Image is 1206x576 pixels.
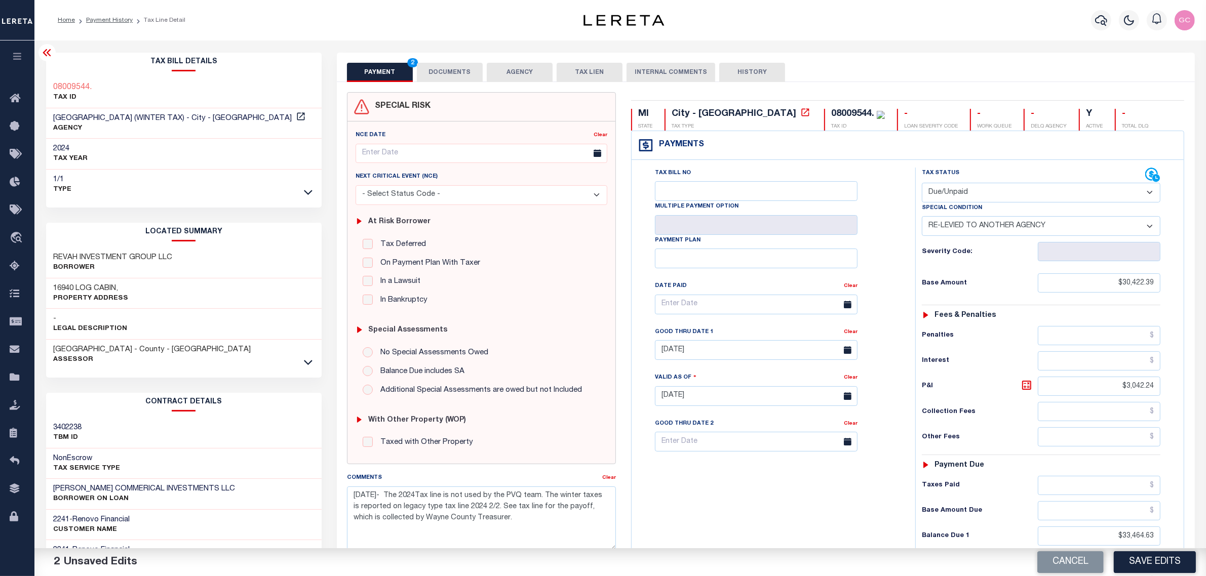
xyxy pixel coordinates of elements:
[977,109,1012,120] div: -
[10,232,26,245] i: travel_explore
[922,379,1038,393] h6: P&I
[831,109,874,118] div: 08009544.
[557,63,623,82] button: TAX LIEN
[655,169,691,178] label: Tax Bill No
[638,123,652,131] p: STATE
[54,154,88,164] p: TAX YEAR
[347,474,382,482] label: Comments
[935,311,996,320] h6: Fees & Penalties
[54,433,82,443] p: TBM ID
[54,484,236,494] h3: [PERSON_NAME] COMMERICAL INVESTMENTS LLC
[375,295,427,306] label: In Bankruptcy
[54,454,121,464] h3: NonEscrow
[719,63,785,82] button: HISTORY
[54,83,92,93] a: 08009544.
[638,109,652,120] div: MI
[133,16,185,25] li: Tax Line Detail
[54,124,307,134] p: AGENCY
[375,347,488,359] label: No Special Assessments Owed
[54,494,236,504] p: BORROWER ON LOAN
[1038,501,1160,520] input: $
[375,239,426,251] label: Tax Deferred
[655,386,858,406] input: Enter Date
[417,63,483,82] button: DOCUMENTS
[935,461,984,470] h6: Payment due
[86,17,133,23] a: Payment History
[375,258,480,269] label: On Payment Plan With Taxer
[831,123,885,131] p: TAX ID
[54,546,70,554] span: 2241
[368,416,466,425] h6: with Other Property (WOP)
[375,437,473,448] label: Taxed with Other Property
[54,516,70,523] span: 2241
[54,144,88,154] h3: 2024
[672,123,812,131] p: TAX TYPE
[1038,326,1160,345] input: $
[1038,476,1160,495] input: $
[655,373,696,382] label: Valid as Of
[655,236,701,245] label: Payment Plan
[1086,123,1103,131] p: ACTIVE
[655,282,687,291] label: Date Paid
[1031,109,1067,120] div: -
[73,546,130,554] span: Renovo Financial
[1038,273,1160,293] input: $
[54,185,72,195] p: Type
[407,58,418,67] span: 2
[655,202,738,211] label: Multiple Payment Option
[54,253,173,263] h3: REVAH INVESTMENT GROUP LLC
[54,545,130,555] h3: -
[1122,109,1148,120] div: -
[602,475,616,480] a: Clear
[922,507,1038,515] h6: Base Amount Due
[922,357,1038,365] h6: Interest
[844,375,858,380] a: Clear
[594,133,607,138] a: Clear
[922,481,1038,489] h6: Taxes Paid
[356,173,438,181] label: Next Critical Event (NCE)
[977,123,1012,131] p: WORK QUEUE
[844,283,858,289] a: Clear
[922,169,959,178] label: Tax Status
[375,276,420,287] label: In a Lawsuit
[922,532,1038,540] h6: Balance Due 1
[356,131,385,140] label: NCE Date
[487,63,553,82] button: AGENCY
[1038,402,1160,421] input: $
[54,314,128,324] h3: -
[356,144,607,163] input: Enter Date
[654,140,704,150] h4: Payments
[904,123,958,131] p: LOAN SEVERITY CODE
[46,53,322,71] h2: Tax Bill Details
[655,432,858,451] input: Enter Date
[54,294,129,304] p: Property Address
[54,423,82,433] h3: 3402238
[1122,123,1148,131] p: TOTAL DLQ
[922,248,1038,256] h6: Severity Code:
[54,464,121,474] p: Tax Service Type
[655,420,713,428] label: Good Thru Date 2
[1038,377,1160,396] input: $
[844,421,858,426] a: Clear
[655,295,858,314] input: Enter Date
[54,175,72,185] h3: 1/1
[370,102,431,111] h4: SPECIAL RISK
[904,109,958,120] div: -
[375,366,464,378] label: Balance Due includes SA
[922,332,1038,340] h6: Penalties
[672,109,796,118] div: City - [GEOGRAPHIC_DATA]
[844,330,858,335] a: Clear
[347,63,413,82] button: PAYMENT
[922,408,1038,416] h6: Collection Fees
[375,385,582,396] label: Additional Special Assessments are owed but not Included
[54,525,130,535] p: CUSTOMER Name
[46,393,322,412] h2: CONTRACT details
[54,93,92,103] p: TAX ID
[368,326,447,335] h6: Special Assessments
[54,515,130,525] h3: -
[922,279,1038,287] h6: Base Amount
[1037,551,1104,573] button: Cancel
[1114,551,1196,573] button: Save Edits
[1038,351,1160,371] input: $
